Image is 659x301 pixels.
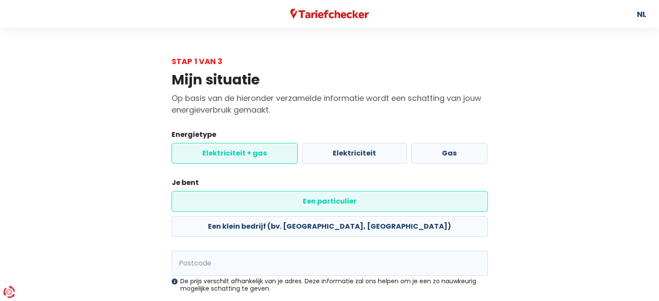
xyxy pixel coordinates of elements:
h1: Mijn situatie [172,71,488,88]
label: Een particulier [172,191,488,212]
label: Gas [411,143,487,164]
input: 1000 [172,251,488,276]
legend: Energietype [172,129,488,143]
div: Stap 1 van 3 [172,55,488,67]
p: Op basis van de hieronder verzamelde informatie wordt een schatting van jouw energieverbruik gema... [172,92,488,116]
div: De prijs verschilt afhankelijk van je adres. Deze informatie zal ons helpen om je een zo nauwkeur... [172,278,488,292]
label: Elektriciteit [302,143,407,164]
label: Een klein bedrijf (bv. [GEOGRAPHIC_DATA], [GEOGRAPHIC_DATA]) [172,216,488,237]
img: Tariefchecker logo [290,9,369,19]
legend: Je bent [172,178,488,191]
label: Elektriciteit + gas [172,143,298,164]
